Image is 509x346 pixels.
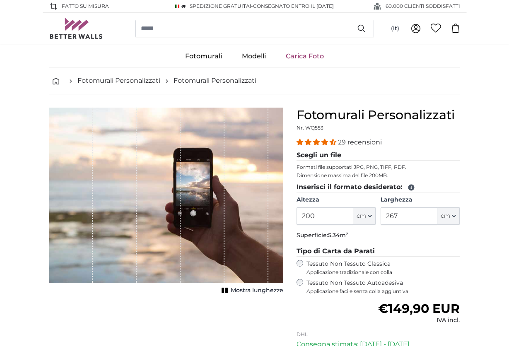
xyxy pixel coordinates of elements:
[175,46,232,67] a: Fotomurali
[297,172,460,179] p: Dimensione massima del file 200MB.
[353,207,376,225] button: cm
[378,301,460,316] span: €149,90 EUR
[232,46,276,67] a: Modelli
[297,164,460,171] p: Formati file supportati JPG, PNG, TIFF, PDF.
[297,246,460,257] legend: Tipo di Carta da Parati
[306,269,460,276] span: Applicazione tradizionale con colla
[297,331,460,338] p: DHL
[386,2,460,10] span: 60.000 CLIENTI SODDISFATTI
[190,3,251,9] span: Spedizione GRATUITA!
[62,2,109,10] span: Fatto su misura
[253,3,334,9] span: Consegnato entro il [DATE]
[251,3,334,9] span: -
[49,18,103,39] img: Betterwalls
[231,286,283,295] span: Mostra lunghezze
[378,316,460,324] div: IVA incl.
[338,138,382,146] span: 29 recensioni
[297,182,460,192] legend: Inserisci il formato desiderato:
[174,76,256,86] a: Fotomurali Personalizzati
[297,138,338,146] span: 4.34 stars
[306,260,460,276] label: Tessuto Non Tessuto Classica
[357,212,366,220] span: cm
[437,207,460,225] button: cm
[276,46,334,67] a: Carica Foto
[49,108,283,296] div: 1 of 1
[297,150,460,161] legend: Scegli un file
[297,231,460,240] p: Superficie:
[49,67,460,94] nav: breadcrumbs
[297,196,376,204] label: Altezza
[306,288,460,295] span: Applicazione facile senza colla aggiuntiva
[297,125,323,131] span: Nr. WQ553
[77,76,160,86] a: Fotomurali Personalizzati
[175,5,179,8] img: Italia
[297,108,460,123] h1: Fotomurali Personalizzati
[219,285,283,296] button: Mostra lunghezze
[384,21,406,36] button: (it)
[328,231,348,239] span: 5.34m²
[381,196,460,204] label: Larghezza
[306,279,460,295] label: Tessuto Non Tessuto Autoadesiva
[441,212,450,220] span: cm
